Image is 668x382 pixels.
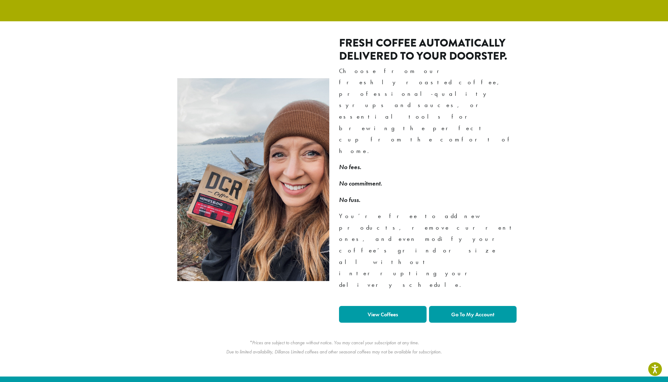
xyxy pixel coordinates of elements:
[339,306,427,323] a: View Coffees
[339,210,517,290] p: You’re free to add new products, remove current ones, and even modify your coffee’s grind or size...
[451,311,494,318] strong: Go To My Account
[339,65,517,157] p: Choose from our freshly roasted coffee, professional-quality syrups and sauces, or essential tool...
[339,179,382,187] em: No commitment.
[368,311,398,318] strong: View Coffees
[226,349,442,355] em: Due to limited availability, Dillanos Limited coffees and other seasonal coffees may not be avail...
[339,196,360,204] em: No fuss.
[249,339,419,346] em: *Prices are subject to change without notice. You may cancel your subscription at any time.
[429,306,517,323] a: Go To My Account
[339,163,361,171] em: No fees.
[339,36,517,63] h2: Fresh coffee automatically delivered to your doorstep.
